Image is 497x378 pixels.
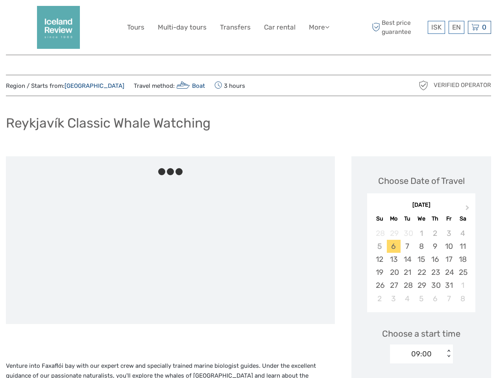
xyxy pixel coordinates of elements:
div: Not available Sunday, October 5th, 2025 [373,240,386,253]
div: Choose Wednesday, October 29th, 2025 [414,279,428,292]
button: Next Month [462,203,475,216]
div: month 2025-10 [370,227,473,305]
div: Mo [387,213,401,224]
a: Tours [127,22,144,33]
div: Choose Monday, October 13th, 2025 [387,253,401,266]
a: Transfers [220,22,251,33]
div: Choose Wednesday, October 8th, 2025 [414,240,428,253]
div: Choose Sunday, October 19th, 2025 [373,266,386,279]
div: Choose Sunday, November 2nd, 2025 [373,292,386,305]
div: Not available Sunday, September 28th, 2025 [373,227,386,240]
a: Multi-day tours [158,22,207,33]
div: Tu [401,213,414,224]
div: Choose Monday, November 3rd, 2025 [387,292,401,305]
div: Choose Tuesday, November 4th, 2025 [401,292,414,305]
div: Not available Monday, September 29th, 2025 [387,227,401,240]
span: Best price guarantee [370,19,426,36]
div: Choose Wednesday, October 15th, 2025 [414,253,428,266]
img: verified_operator_grey_128.png [417,79,430,92]
div: Choose Friday, October 31st, 2025 [442,279,456,292]
div: Choose Tuesday, October 14th, 2025 [401,253,414,266]
img: 2352-2242c590-57d0-4cbf-9375-f685811e12ac_logo_big.png [37,6,80,49]
div: Not available Tuesday, September 30th, 2025 [401,227,414,240]
a: Car rental [264,22,296,33]
div: Not available Wednesday, October 1st, 2025 [414,227,428,240]
div: Fr [442,213,456,224]
span: Choose a start time [382,328,460,340]
div: Not available Friday, October 3rd, 2025 [442,227,456,240]
div: Choose Thursday, October 9th, 2025 [428,240,442,253]
div: Choose Wednesday, November 5th, 2025 [414,292,428,305]
div: Choose Tuesday, October 21st, 2025 [401,266,414,279]
span: ISK [431,23,442,31]
div: Choose Friday, October 24th, 2025 [442,266,456,279]
div: Choose Sunday, October 12th, 2025 [373,253,386,266]
div: Choose Monday, October 6th, 2025 [387,240,401,253]
div: Choose Thursday, October 23rd, 2025 [428,266,442,279]
h1: Reykjavík Classic Whale Watching [6,115,211,131]
div: Choose Tuesday, October 28th, 2025 [401,279,414,292]
div: Su [373,213,386,224]
span: Verified Operator [434,81,491,89]
div: Choose Tuesday, October 7th, 2025 [401,240,414,253]
div: Choose Saturday, November 8th, 2025 [456,292,469,305]
div: Choose Thursday, November 6th, 2025 [428,292,442,305]
div: Choose Sunday, October 26th, 2025 [373,279,386,292]
a: More [309,22,329,33]
div: Choose Wednesday, October 22nd, 2025 [414,266,428,279]
div: Choose Thursday, October 16th, 2025 [428,253,442,266]
a: Boat [175,82,205,89]
div: [DATE] [367,201,475,209]
div: Not available Thursday, October 2nd, 2025 [428,227,442,240]
div: Choose Saturday, October 25th, 2025 [456,266,469,279]
div: Choose Saturday, October 11th, 2025 [456,240,469,253]
div: Choose Date of Travel [378,175,465,187]
div: We [414,213,428,224]
span: Travel method: [134,80,205,91]
div: Th [428,213,442,224]
div: Choose Thursday, October 30th, 2025 [428,279,442,292]
div: EN [449,21,464,34]
div: Choose Monday, October 27th, 2025 [387,279,401,292]
div: < > [445,350,452,358]
span: 0 [481,23,488,31]
div: Sa [456,213,469,224]
div: Choose Monday, October 20th, 2025 [387,266,401,279]
div: Not available Saturday, October 4th, 2025 [456,227,469,240]
span: Region / Starts from: [6,82,124,90]
a: [GEOGRAPHIC_DATA] [65,82,124,89]
div: Choose Saturday, November 1st, 2025 [456,279,469,292]
div: Choose Friday, November 7th, 2025 [442,292,456,305]
div: 09:00 [411,349,432,359]
span: 3 hours [214,80,245,91]
div: Choose Saturday, October 18th, 2025 [456,253,469,266]
div: Choose Friday, October 10th, 2025 [442,240,456,253]
div: Choose Friday, October 17th, 2025 [442,253,456,266]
